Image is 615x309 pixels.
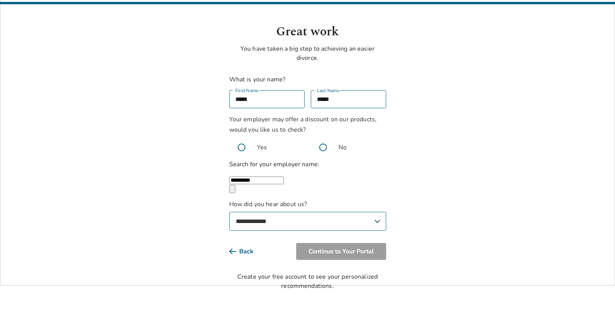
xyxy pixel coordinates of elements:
span: Your employer may offer a discount on our products, would you like us to check? [229,115,377,134]
span: No [338,143,347,152]
label: How did you hear about us? [229,200,386,231]
button: Clear [229,185,235,193]
div: Create your free account to see your personalized recommendations. [229,272,386,291]
span: Yes [257,143,267,152]
select: How did you hear about us? [229,212,386,231]
label: Last Name [317,87,340,94]
h1: Great work [229,23,386,41]
iframe: Chat Widget [577,272,615,309]
p: You have taken a big step to achieving an easier divorce. [229,44,386,63]
label: Search for your employer name: [229,160,320,169]
label: What is your name? [229,75,286,84]
button: Back [229,243,266,260]
label: First Name [235,87,259,94]
button: Continue to Your Portal [296,243,386,260]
